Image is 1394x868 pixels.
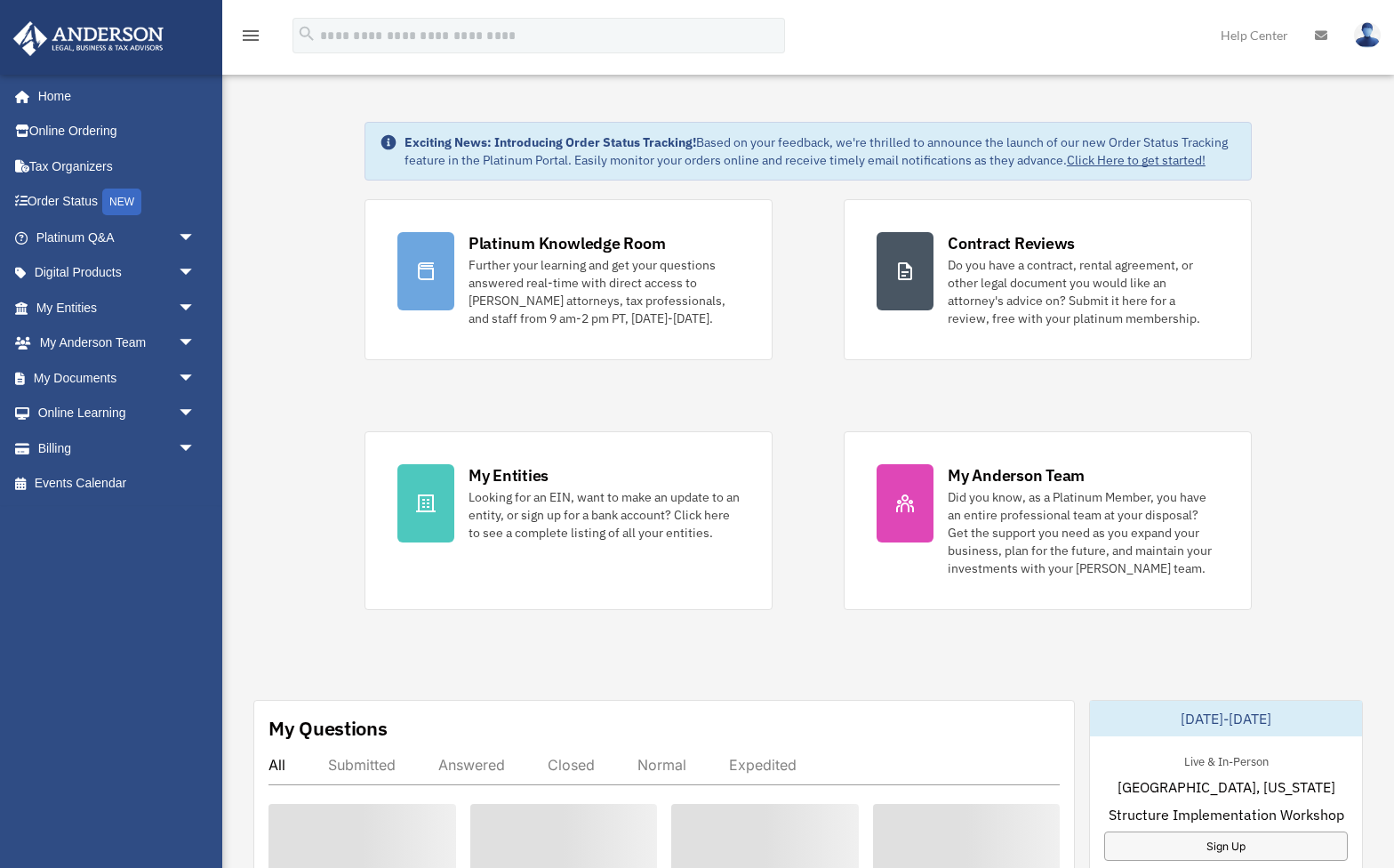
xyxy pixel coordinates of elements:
[1104,832,1348,861] a: Sign Up
[469,464,549,486] div: My Entities
[1354,22,1381,48] img: User Pic
[469,488,740,542] div: Looking for an EIN, want to make an update to an entity, or sign up for a bank account? Click her...
[948,464,1085,486] div: My Anderson Team
[102,189,141,215] div: NEW
[268,756,285,774] div: All
[8,21,169,56] img: Anderson Advisors Platinum Portal
[12,430,222,466] a: Billingarrow_drop_down
[178,220,213,256] span: arrow_drop_down
[469,256,740,327] div: Further your learning and get your questions answered real-time with direct access to [PERSON_NAM...
[12,466,222,502] a: Events Calendar
[548,756,595,774] div: Closed
[12,184,222,221] a: Order StatusNEW
[328,756,396,774] div: Submitted
[12,149,222,184] a: Tax Organizers
[178,396,213,432] span: arrow_drop_down
[1118,776,1335,798] span: [GEOGRAPHIC_DATA], [US_STATE]
[1109,804,1344,825] span: Structure Implementation Workshop
[12,114,222,149] a: Online Ordering
[948,488,1219,577] div: Did you know, as a Platinum Member, you have an entire professional team at your disposal? Get th...
[405,134,696,150] strong: Exciting News: Introducing Order Status Tracking!
[365,431,773,610] a: My Entities Looking for an EIN, want to make an update to an entity, or sign up for a bank accoun...
[948,256,1219,327] div: Do you have a contract, rental agreement, or other legal document you would like an attorney's ad...
[178,430,213,467] span: arrow_drop_down
[12,255,222,291] a: Digital Productsarrow_drop_down
[178,255,213,292] span: arrow_drop_down
[844,431,1252,610] a: My Anderson Team Did you know, as a Platinum Member, you have an entire professional team at your...
[438,756,505,774] div: Answered
[240,25,261,46] i: menu
[469,232,666,254] div: Platinum Knowledge Room
[729,756,797,774] div: Expedited
[178,290,213,326] span: arrow_drop_down
[297,24,316,44] i: search
[1090,701,1362,736] div: [DATE]-[DATE]
[12,290,222,325] a: My Entitiesarrow_drop_down
[12,220,222,255] a: Platinum Q&Aarrow_drop_down
[637,756,686,774] div: Normal
[948,232,1075,254] div: Contract Reviews
[365,199,773,360] a: Platinum Knowledge Room Further your learning and get your questions answered real-time with dire...
[12,360,222,396] a: My Documentsarrow_drop_down
[268,715,388,742] div: My Questions
[178,360,213,397] span: arrow_drop_down
[240,31,261,46] a: menu
[12,325,222,361] a: My Anderson Teamarrow_drop_down
[1067,152,1206,168] a: Click Here to get started!
[12,396,222,431] a: Online Learningarrow_drop_down
[844,199,1252,360] a: Contract Reviews Do you have a contract, rental agreement, or other legal document you would like...
[178,325,213,362] span: arrow_drop_down
[12,78,213,114] a: Home
[1170,751,1283,769] div: Live & In-Person
[405,133,1237,169] div: Based on your feedback, we're thrilled to announce the launch of our new Order Status Tracking fe...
